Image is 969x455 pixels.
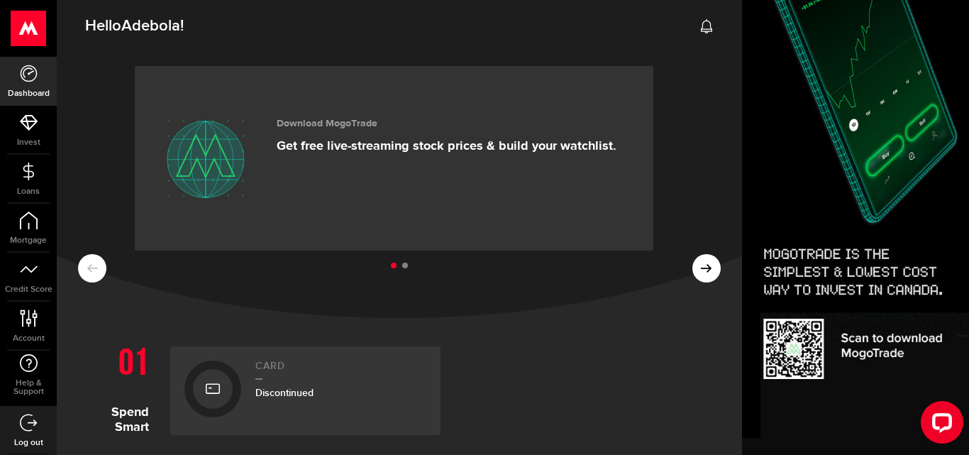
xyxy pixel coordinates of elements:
[255,387,314,399] span: Discontinued
[78,339,160,435] h1: Spend Smart
[277,118,616,130] h3: Download MogoTrade
[170,346,441,435] a: CardDiscontinued
[909,395,969,455] iframe: LiveChat chat widget
[135,66,653,251] a: Download MogoTrade Get free live-streaming stock prices & build your watchlist.
[121,16,180,35] span: Adebola
[85,11,184,41] span: Hello !
[255,361,426,380] h2: Card
[277,138,616,154] p: Get free live-streaming stock prices & build your watchlist.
